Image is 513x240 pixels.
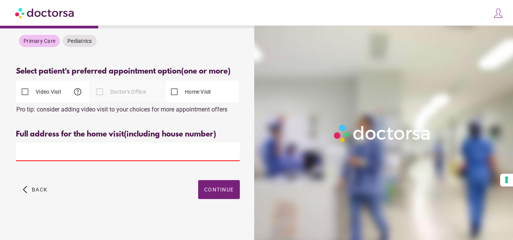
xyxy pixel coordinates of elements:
[15,4,75,21] img: Doctorsa.com
[124,130,216,139] span: (including house number)
[183,88,211,96] label: Home Visit
[204,187,234,193] span: Continue
[16,102,240,113] div: Pro tip: consider adding video visit to your choices for more appointment offers
[493,8,504,19] img: icons8-customer-100.png
[73,87,82,96] span: help
[67,38,92,44] span: Pediatrics
[331,122,434,144] img: Logo-Doctorsa-trans-White-partial-flat.png
[16,130,240,139] div: Full address for the home visit
[32,187,47,193] span: Back
[500,174,513,187] button: Your consent preferences for tracking technologies
[23,38,55,44] span: Primary Care
[181,67,230,76] span: (one or more)
[198,180,240,199] button: Continue
[20,180,50,199] button: arrow_back_ios Back
[109,88,146,96] label: Doctor's Office
[34,88,61,96] label: Video Visit
[16,67,240,76] div: Select patient's preferred appointment option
